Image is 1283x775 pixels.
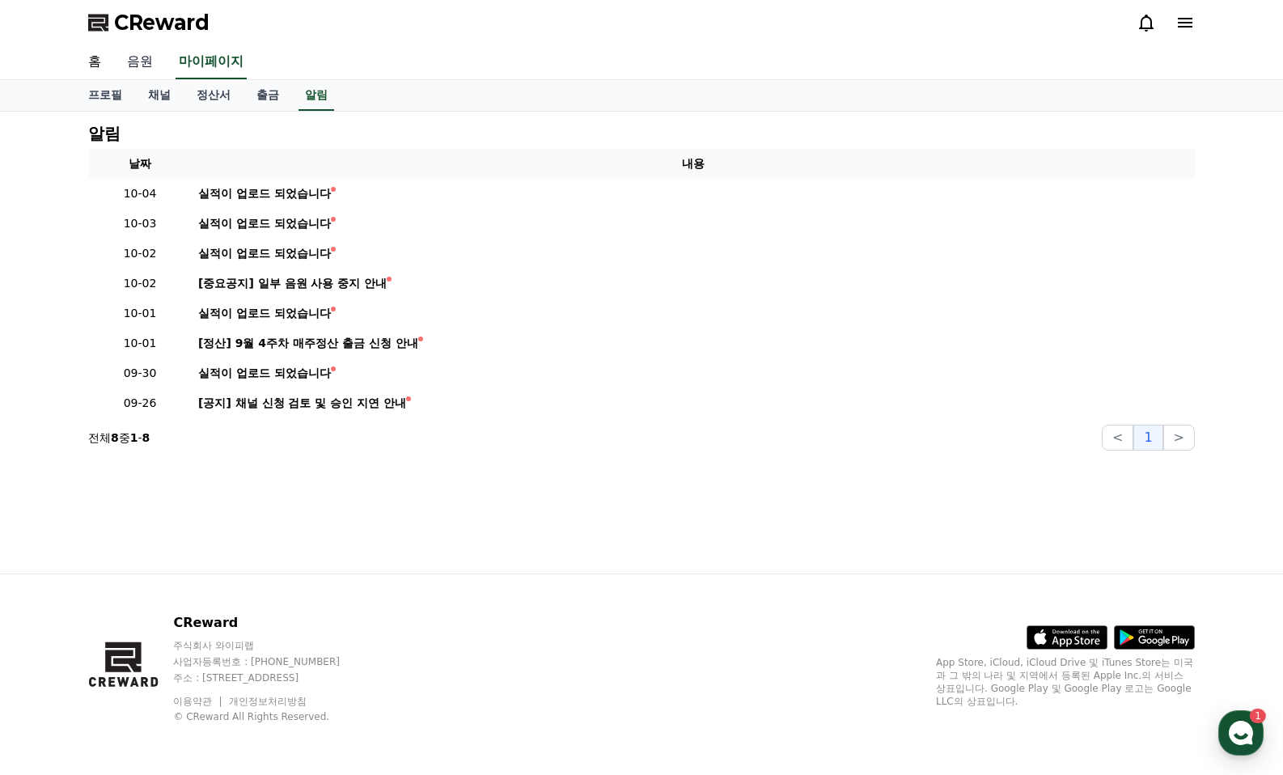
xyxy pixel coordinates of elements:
p: © CReward All Rights Reserved. [173,710,371,723]
a: 실적이 업로드 되었습니다 [198,215,1188,232]
button: 1 [1133,425,1162,451]
th: 날짜 [88,149,192,179]
a: CReward [88,10,210,36]
p: 주소 : [STREET_ADDRESS] [173,671,371,684]
button: > [1163,425,1195,451]
p: CReward [173,613,371,633]
span: 1 [164,512,170,525]
p: 전체 중 - [88,430,150,446]
a: 이용약관 [173,696,224,707]
div: [정산] 9월 4주차 매주정산 출금 신청 안내 [198,335,418,352]
p: 10-02 [95,245,185,262]
a: 실적이 업로드 되었습니다 [198,245,1188,262]
a: 홈 [75,45,114,79]
p: 09-26 [95,395,185,412]
span: 홈 [51,537,61,550]
p: 10-02 [95,275,185,292]
a: 실적이 업로드 되었습니다 [198,185,1188,202]
span: 설정 [250,537,269,550]
a: 실적이 업로드 되었습니다 [198,305,1188,322]
div: 실적이 업로드 되었습니다 [198,305,331,322]
a: 설정 [209,513,311,553]
p: 10-01 [95,335,185,352]
a: [정산] 9월 4주차 매주정산 출금 신청 안내 [198,335,1188,352]
a: 채널 [135,80,184,111]
a: 정산서 [184,80,243,111]
div: 실적이 업로드 되었습니다 [198,215,331,232]
p: 10-01 [95,305,185,322]
a: 홈 [5,513,107,553]
button: < [1102,425,1133,451]
div: [중요공지] 일부 음원 사용 중지 안내 [198,275,387,292]
div: 실적이 업로드 되었습니다 [198,365,331,382]
p: 사업자등록번호 : [PHONE_NUMBER] [173,655,371,668]
p: App Store, iCloud, iCloud Drive 및 iTunes Store는 미국과 그 밖의 나라 및 지역에서 등록된 Apple Inc.의 서비스 상표입니다. Goo... [936,656,1195,708]
a: 개인정보처리방침 [229,696,307,707]
h4: 알림 [88,125,121,142]
a: 프로필 [75,80,135,111]
p: 주식회사 와이피랩 [173,639,371,652]
div: [공지] 채널 신청 검토 및 승인 지연 안내 [198,395,406,412]
span: CReward [114,10,210,36]
div: 실적이 업로드 되었습니다 [198,185,331,202]
a: [중요공지] 일부 음원 사용 중지 안내 [198,275,1188,292]
p: 09-30 [95,365,185,382]
a: 1대화 [107,513,209,553]
div: 실적이 업로드 되었습니다 [198,245,331,262]
strong: 1 [130,431,138,444]
a: 마이페이지 [176,45,247,79]
strong: 8 [142,431,150,444]
a: 알림 [299,80,334,111]
p: 10-04 [95,185,185,202]
a: [공지] 채널 신청 검토 및 승인 지연 안내 [198,395,1188,412]
strong: 8 [111,431,119,444]
span: 대화 [148,538,167,551]
p: 10-03 [95,215,185,232]
a: 음원 [114,45,166,79]
a: 실적이 업로드 되었습니다 [198,365,1188,382]
a: 출금 [243,80,292,111]
th: 내용 [192,149,1195,179]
